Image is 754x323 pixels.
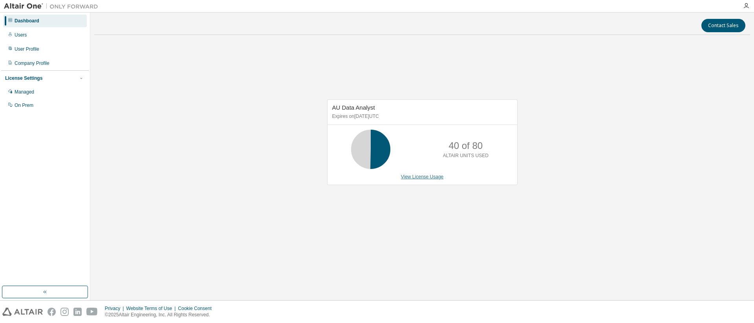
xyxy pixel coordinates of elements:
[105,312,216,318] p: © 2025 Altair Engineering, Inc. All Rights Reserved.
[443,152,489,159] p: ALTAIR UNITS USED
[15,60,49,66] div: Company Profile
[105,305,126,312] div: Privacy
[5,75,42,81] div: License Settings
[15,89,34,95] div: Managed
[60,308,69,316] img: instagram.svg
[448,139,483,152] p: 40 of 80
[2,308,43,316] img: altair_logo.svg
[15,32,27,38] div: Users
[86,308,98,316] img: youtube.svg
[332,113,511,120] p: Expires on [DATE] UTC
[126,305,178,312] div: Website Terms of Use
[4,2,102,10] img: Altair One
[15,102,33,108] div: On Prem
[178,305,216,312] div: Cookie Consent
[48,308,56,316] img: facebook.svg
[701,19,745,32] button: Contact Sales
[401,174,444,180] a: View License Usage
[15,46,39,52] div: User Profile
[73,308,82,316] img: linkedin.svg
[15,18,39,24] div: Dashboard
[332,104,375,111] span: AU Data Analyst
